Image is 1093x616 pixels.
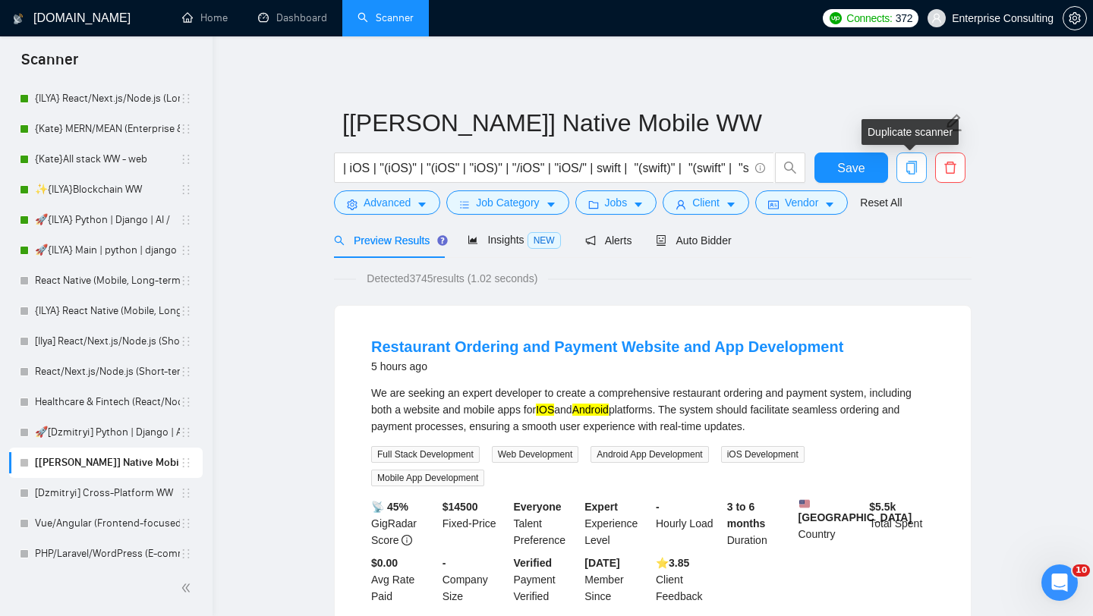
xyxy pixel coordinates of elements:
[9,235,203,266] li: 🚀{ILYA} Main | python | django | AI (+less than 30 h)
[511,555,582,605] div: Payment Verified
[896,152,927,183] button: copy
[775,152,805,183] button: search
[866,498,937,548] div: Total Spent
[180,93,192,105] span: holder
[35,174,180,205] a: ✨{ILYA}Blockchain WW
[180,335,192,347] span: holder
[35,266,180,296] a: React Native (Mobile, Long-term)
[9,478,203,508] li: [Dzmitryi] Cross-Platform WW
[358,11,414,24] a: searchScanner
[9,326,203,357] li: [Ilya] React/Next.js/Node.js (Short-term, MVP/Startups)
[368,555,439,605] div: Avg Rate Paid
[180,366,192,378] span: holder
[1063,12,1087,24] a: setting
[1073,564,1090,577] span: 10
[468,234,478,245] span: area-chart
[768,199,779,210] span: idcard
[180,305,192,317] span: holder
[9,296,203,326] li: {ILYA} React Native (Mobile, Long-term)
[371,446,480,463] span: Full Stack Development
[417,199,427,210] span: caret-down
[9,539,203,569] li: PHP/Laravel/WordPress (E-commerce & EdTech)
[721,446,805,463] span: iOS Development
[588,199,599,210] span: folder
[776,161,805,174] span: search
[860,194,902,211] a: Reset All
[869,501,896,513] b: $ 5.5k
[9,205,203,235] li: 🚀{ILYA} Python | Django | AI /
[633,199,644,210] span: caret-down
[724,498,795,548] div: Duration
[342,104,940,142] input: Scanner name...
[9,144,203,174] li: {Kate}All stack WW - web
[368,498,439,548] div: GigRadar Score
[356,270,548,287] span: Detected 3745 results (1.02 seconds)
[180,184,192,196] span: holder
[795,498,867,548] div: Country
[1041,564,1078,601] iframe: Intercom live chat
[9,49,90,80] span: Scanner
[692,194,720,211] span: Client
[9,114,203,144] li: {Kate} MERN/MEAN (Enterprise & SaaS)
[663,190,749,215] button: userClientcaret-down
[35,387,180,417] a: Healthcare & Fintech (React/Node.js/PHP)
[1063,12,1086,24] span: setting
[755,190,848,215] button: idcardVendorcaret-down
[446,190,569,215] button: barsJob Categorycaret-down
[830,12,842,24] img: upwork-logo.png
[364,194,411,211] span: Advanced
[35,326,180,357] a: [Ilya] React/Next.js/Node.js (Short-term, MVP/Startups)
[371,557,398,569] b: $0.00
[536,404,554,416] mark: IOS
[180,517,192,530] span: holder
[9,387,203,417] li: Healthcare & Fintech (React/Node.js/PHP)
[371,385,934,435] div: We are seeking an expert developer to create a comprehensive restaurant ordering and payment syst...
[798,498,912,523] b: [GEOGRAPHIC_DATA]
[528,232,561,249] span: NEW
[676,199,686,210] span: user
[581,555,653,605] div: Member Since
[653,498,724,548] div: Hourly Load
[755,163,765,173] span: info-circle
[180,153,192,165] span: holder
[443,501,478,513] b: $ 14500
[180,123,192,135] span: holder
[476,194,539,211] span: Job Category
[511,498,582,548] div: Talent Preference
[347,199,358,210] span: setting
[258,11,327,24] a: dashboardDashboard
[9,508,203,539] li: Vue/Angular (Frontend-focused, Long-term)
[35,144,180,174] a: {Kate}All stack WW - web
[897,161,926,174] span: copy
[459,199,470,210] span: bars
[514,557,553,569] b: Verified
[182,11,228,24] a: homeHome
[514,501,562,513] b: Everyone
[334,234,443,247] span: Preview Results
[572,404,609,416] mark: Android
[436,234,449,247] div: Tooltip anchor
[799,498,810,509] img: 🇺🇸
[591,446,708,463] span: Android App Development
[546,199,556,210] span: caret-down
[13,7,24,31] img: logo
[343,159,748,178] input: Search Freelance Jobs...
[371,470,484,486] span: Mobile App Development
[656,235,666,246] span: robot
[180,396,192,408] span: holder
[9,83,203,114] li: {ILYA} React/Next.js/Node.js (Long-term, All Niches)
[402,535,412,545] span: info-circle
[656,234,731,247] span: Auto Bidder
[814,152,888,183] button: Save
[9,448,203,478] li: [Kate] Native Mobile WW
[371,501,408,513] b: 📡 45%
[492,446,579,463] span: Web Development
[837,159,865,178] span: Save
[180,426,192,438] span: holder
[9,357,203,387] li: React/Next.js/Node.js (Short-term, MVP/Startups)
[861,119,959,145] div: Duplicate scanner
[35,539,180,569] a: PHP/Laravel/WordPress (E-commerce & EdTech)
[443,557,446,569] b: -
[584,557,619,569] b: [DATE]
[605,194,628,211] span: Jobs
